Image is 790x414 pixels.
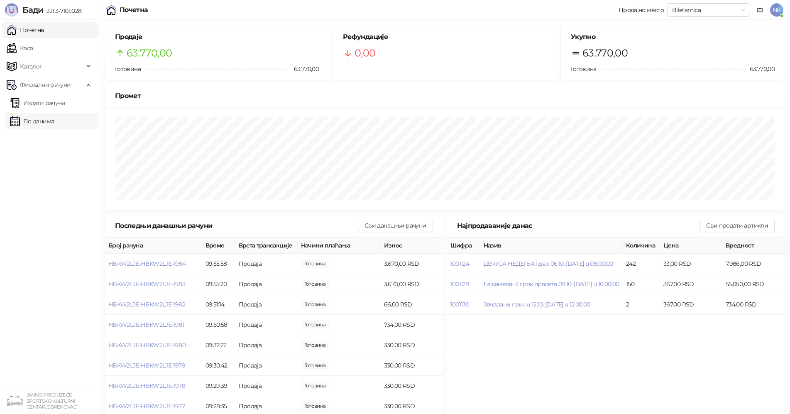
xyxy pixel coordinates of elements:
th: Цена [660,238,722,254]
span: 3.670,00 [301,279,329,289]
th: Износ [381,238,443,254]
td: 734,00 RSD [722,294,785,315]
span: NK [770,3,783,17]
span: 66,00 [301,300,329,309]
th: Назив [480,238,623,254]
span: 330,00 [301,361,329,370]
button: HBKW2LJE-HBKW2LJE-1983 [108,280,185,288]
td: 7.986,00 RSD [722,254,785,274]
button: Зачарани принц 12.10. [DATE] u 12:00:00 [484,301,590,308]
td: 3.670,00 RSD [381,254,443,274]
div: Почетна [120,7,148,13]
span: 63.770,00 [288,64,319,73]
td: 09:50:58 [202,315,235,335]
div: Последњи данашњи рачуни [115,220,358,231]
td: 330,00 RSD [381,355,443,376]
span: Фискални рачуни [20,76,71,93]
span: Каталог [20,58,42,75]
th: Врста трансакције [235,238,298,254]
td: 33,00 RSD [660,254,722,274]
span: 330,00 [301,381,329,390]
td: Продаја [235,315,298,335]
span: Biletarnica [672,4,745,16]
td: 330,00 RSD [381,376,443,396]
td: 55.050,00 RSD [722,274,785,294]
th: Време [202,238,235,254]
button: HBKW2LJE-HBKW2LJE-1981 [108,321,184,328]
td: 242 [623,254,660,274]
h5: Продаје [115,32,319,42]
div: Продајно место [619,7,664,13]
span: Бади [22,5,43,15]
td: 09:51:14 [202,294,235,315]
button: Сви продати артикли [700,219,775,232]
button: HBKW2LJE-HBKW2LJE-1980 [108,341,186,349]
button: ДЕЧИЈА НЕДЕЉА I део 06.10. [DATE] u 08:00:00 [484,260,613,267]
h5: Рефундације [343,32,547,42]
td: Продаја [235,376,298,396]
span: 63.770,00 [127,45,172,61]
span: 3.670,00 [301,259,329,268]
td: 09:30:42 [202,355,235,376]
span: 330,00 [301,341,329,350]
span: 3.11.3-710c028 [43,7,81,15]
span: 330,00 [301,402,329,411]
button: HBKW2LJE-HBKW2LJE-1977 [108,402,185,410]
td: 09:55:20 [202,274,235,294]
td: 367,00 RSD [660,294,722,315]
a: Каса [7,40,33,56]
a: Издати рачуни [10,95,66,111]
a: По данима [10,113,54,130]
span: HBKW2LJE-HBKW2LJE-1984 [108,260,186,267]
th: Вредност [722,238,785,254]
span: Готовина [571,65,597,73]
a: Документација [753,3,767,17]
h5: Укупно [571,32,775,42]
div: Најпродаваније данас [457,220,700,231]
th: Број рачуна [105,238,202,254]
td: Продаја [235,355,298,376]
button: HBKW2LJE-HBKW2LJE-1982 [108,301,185,308]
button: HBKW2LJE-HBKW2LJE-1979 [108,362,185,369]
img: 64x64-companyLogo-4a28e1f8-f217-46d7-badd-69a834a81aaf.png [7,392,23,409]
td: 09:32:22 [202,335,235,355]
td: 3.670,00 RSD [381,274,443,294]
button: Бајкамела- 3 грок прасета 09.10. [DATE] u 10:00:00 [484,280,619,288]
td: 367,00 RSD [660,274,722,294]
span: Готовина [115,65,141,73]
th: Количина [623,238,660,254]
td: Продаја [235,254,298,274]
td: Продаја [235,294,298,315]
span: 63.770,00 [582,45,628,61]
td: 66,00 RSD [381,294,443,315]
span: 734,00 [301,320,329,329]
button: 1001130 [450,301,470,308]
small: JAVNO PREDUZEĆE SPORTSKO KULTURNI CENTAR, OBRENOVAC [27,392,76,410]
button: 1001129 [450,280,470,288]
button: HBKW2LJE-HBKW2LJE-1978 [108,382,185,390]
td: 150 [623,274,660,294]
td: 330,00 RSD [381,335,443,355]
td: Продаја [235,274,298,294]
span: 0,00 [355,45,375,61]
td: 09:55:58 [202,254,235,274]
th: Шифра [447,238,480,254]
td: 09:29:39 [202,376,235,396]
a: Почетна [7,22,44,38]
button: Сви данашњи рачуни [358,219,433,232]
td: 2 [623,294,660,315]
th: Начини плаћања [298,238,381,254]
button: 1001124 [450,260,470,267]
div: Промет [115,91,775,101]
img: Logo [5,3,18,17]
